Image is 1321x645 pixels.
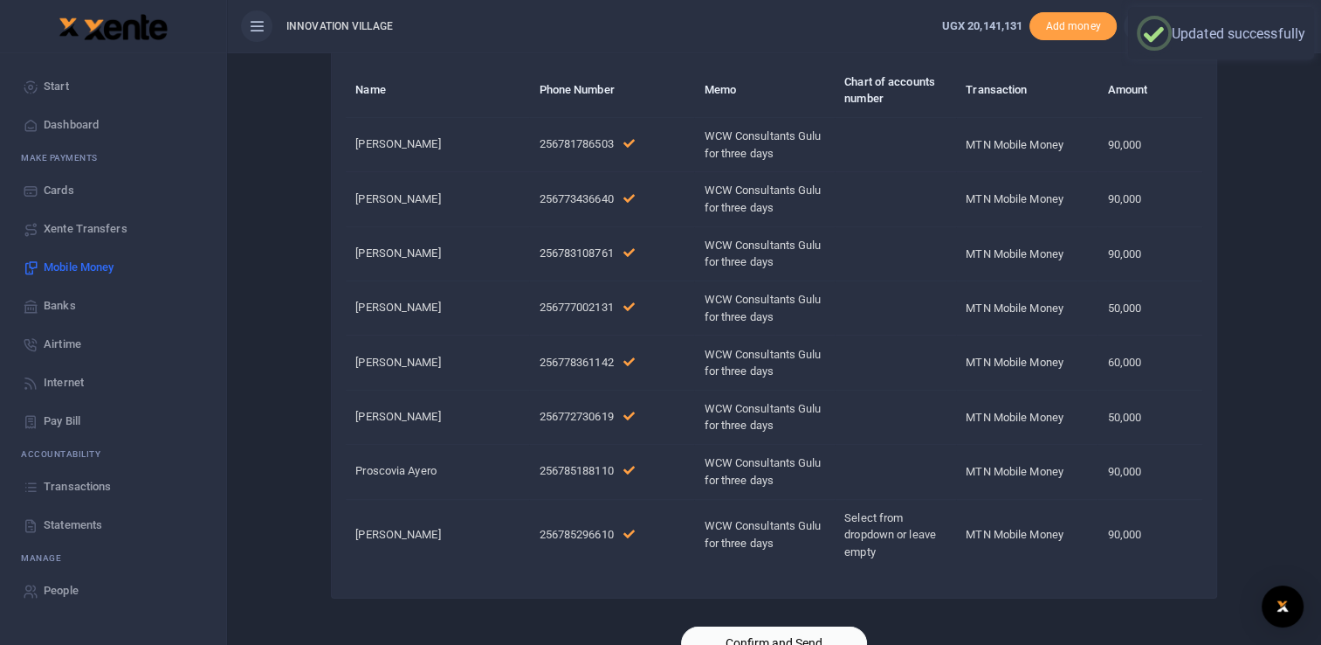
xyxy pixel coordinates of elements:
[956,336,1097,390] td: MTN Mobile Money
[694,117,835,171] td: WCW Consultants Gulu for three days
[14,402,212,440] a: Pay Bill
[44,582,79,600] span: People
[942,19,1022,32] span: UGX 20,141,131
[58,19,169,32] a: logo-small logo-large logo-large
[44,478,111,496] span: Transactions
[694,499,835,570] td: WCW Consultants Gulu for three days
[956,64,1097,118] th: Transaction: activate to sort column ascending
[694,64,835,118] th: Memo: activate to sort column ascending
[540,410,614,423] span: 256772730619
[1262,586,1304,628] div: Open Intercom Messenger
[355,192,440,205] span: [PERSON_NAME]
[14,144,212,171] li: M
[1097,64,1201,118] th: Amount: activate to sort column ascending
[14,106,212,144] a: Dashboard
[623,246,635,260] a: This number has been validated
[1097,336,1201,390] td: 60,000
[956,117,1097,171] td: MTN Mobile Money
[529,64,694,118] th: Phone Number: activate to sort column ascending
[44,220,127,238] span: Xente Transfers
[1172,25,1305,42] div: Updated successfully
[14,440,212,468] li: Ac
[1029,12,1117,41] li: Toup your wallet
[44,517,102,534] span: Statements
[942,17,1022,35] a: UGX 20,141,131
[540,137,614,150] span: 256781786503
[44,374,84,392] span: Internet
[623,192,635,205] a: This number has been validated
[44,259,114,276] span: Mobile Money
[694,281,835,336] td: WCW Consultants Gulu for three days
[34,449,100,459] span: countability
[956,226,1097,281] td: MTN Mobile Money
[14,572,212,610] a: People
[355,301,440,314] span: [PERSON_NAME]
[14,248,212,287] a: Mobile Money
[540,301,614,314] span: 256777002131
[14,506,212,544] a: Statements
[44,78,69,95] span: Start
[14,544,212,572] li: M
[346,64,529,118] th: Name: activate to sort column descending
[694,226,835,281] td: WCW Consultants Gulu for three days
[623,410,635,423] a: This number has been validated
[14,171,212,210] a: Cards
[355,246,440,260] span: [PERSON_NAME]
[58,17,79,38] img: logo-small
[279,18,400,34] span: INNOVATION VILLAGE
[623,528,635,541] a: This number has been validated
[835,499,956,570] td: Select from dropdown or leave empty
[1097,445,1201,499] td: 90,000
[956,172,1097,226] td: MTN Mobile Money
[14,364,212,402] a: Internet
[355,528,440,541] span: [PERSON_NAME]
[540,356,614,369] span: 256778361142
[540,528,614,541] span: 256785296610
[623,464,635,477] a: This number has been validated
[44,297,76,315] span: Banks
[14,287,212,325] a: Banks
[956,499,1097,570] td: MTN Mobile Money
[1097,226,1201,281] td: 90,000
[956,281,1097,336] td: MTN Mobile Money
[30,553,62,563] span: anage
[14,468,212,506] a: Transactions
[1097,499,1201,570] td: 90,000
[14,210,212,248] a: Xente Transfers
[540,246,614,260] span: 256783108761
[14,325,212,364] a: Airtime
[694,172,835,226] td: WCW Consultants Gulu for three days
[355,137,440,150] span: [PERSON_NAME]
[1097,281,1201,336] td: 50,000
[44,336,81,353] span: Airtime
[956,390,1097,444] td: MTN Mobile Money
[540,192,614,205] span: 256773436640
[355,464,437,477] span: Proscovia Ayero
[1097,390,1201,444] td: 50,000
[623,301,635,314] a: This number has been validated
[835,64,956,118] th: Chart of accounts number: activate to sort column ascending
[84,14,169,40] img: logo-large
[623,356,635,369] a: This number has been validated
[694,390,835,444] td: WCW Consultants Gulu for three days
[44,413,80,430] span: Pay Bill
[1029,12,1117,41] span: Add money
[1097,172,1201,226] td: 90,000
[694,445,835,499] td: WCW Consultants Gulu for three days
[355,356,440,369] span: [PERSON_NAME]
[44,182,74,199] span: Cards
[540,464,614,477] span: 256785188110
[1029,18,1117,31] a: Add money
[694,336,835,390] td: WCW Consultants Gulu for three days
[1097,117,1201,171] td: 90,000
[14,67,212,106] a: Start
[44,116,99,134] span: Dashboard
[935,17,1029,35] li: Wallet ballance
[623,137,635,150] a: This number has been validated
[355,410,440,423] span: [PERSON_NAME]
[956,445,1097,499] td: MTN Mobile Money
[30,153,98,163] span: ake Payments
